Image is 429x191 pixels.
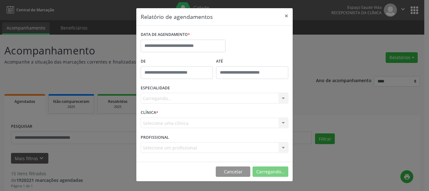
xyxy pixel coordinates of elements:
label: ATÉ [216,57,288,66]
label: DATA DE AGENDAMENTO [141,30,190,40]
label: PROFISSIONAL [141,132,169,142]
button: Carregando... [253,166,288,177]
button: Cancelar [216,166,250,177]
label: ESPECIALIDADE [141,83,170,93]
label: CLÍNICA [141,108,158,118]
label: De [141,57,213,66]
button: Close [280,8,293,24]
h5: Relatório de agendamentos [141,13,213,21]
